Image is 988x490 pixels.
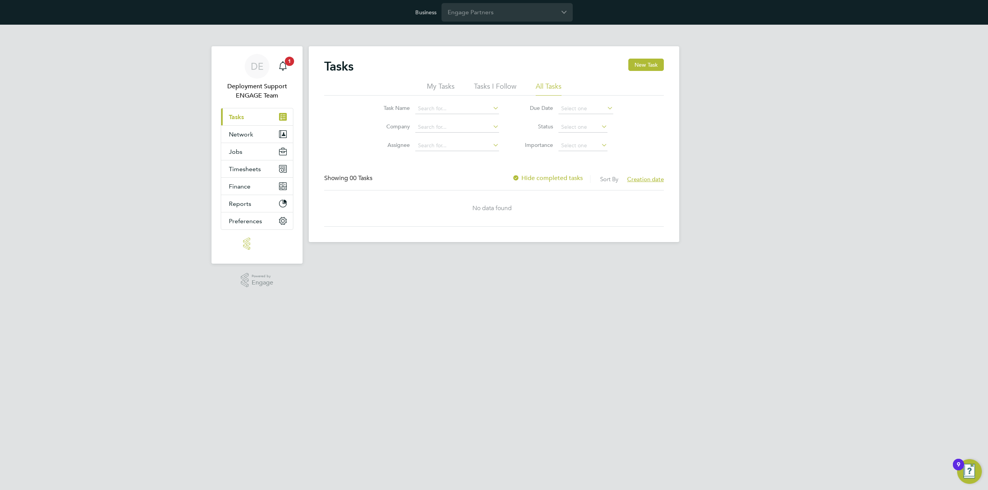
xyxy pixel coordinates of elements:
[324,59,354,74] h2: Tasks
[375,104,410,111] label: Task Name
[221,82,293,100] span: Deployment Support ENGAGE Team
[221,195,293,212] button: Reports
[415,9,436,16] label: Business
[375,141,410,148] label: Assignee
[221,178,293,195] button: Finance
[518,104,553,111] label: Due Date
[252,273,273,280] span: Powered by
[229,183,250,190] span: Finance
[324,174,374,182] div: Showing
[415,122,499,133] input: Search for...
[558,122,607,133] input: Select one
[558,140,607,151] input: Select one
[241,273,274,288] a: Powered byEngage
[324,204,660,212] div: No data found
[536,82,562,96] li: All Tasks
[251,61,264,71] span: DE
[427,82,455,96] li: My Tasks
[221,54,293,100] a: DEDeployment Support ENGAGE Team
[600,175,618,183] label: Sort By
[221,237,293,250] a: Go to home page
[518,141,553,148] label: Importance
[512,174,583,182] label: Hide completed tasks
[229,148,242,155] span: Jobs
[221,212,293,229] button: Preferences
[285,57,294,66] span: 1
[229,200,251,207] span: Reports
[375,123,410,130] label: Company
[221,143,293,160] button: Jobs
[221,160,293,177] button: Timesheets
[350,174,372,182] span: 00 Tasks
[957,465,960,475] div: 9
[415,140,499,151] input: Search for...
[252,280,273,286] span: Engage
[518,123,553,130] label: Status
[229,131,253,138] span: Network
[229,113,244,121] span: Tasks
[221,108,293,125] a: Tasks
[275,54,291,79] a: 1
[628,59,664,71] button: New Task
[229,217,262,225] span: Preferences
[627,175,664,183] span: Creation date
[558,103,613,114] input: Select one
[211,46,303,264] nav: Main navigation
[957,459,982,484] button: Open Resource Center, 9 new notifications
[415,103,499,114] input: Search for...
[229,165,261,173] span: Timesheets
[221,126,293,143] button: Network
[243,237,271,250] img: engage-logo-retina.png
[474,82,516,96] li: Tasks I Follow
